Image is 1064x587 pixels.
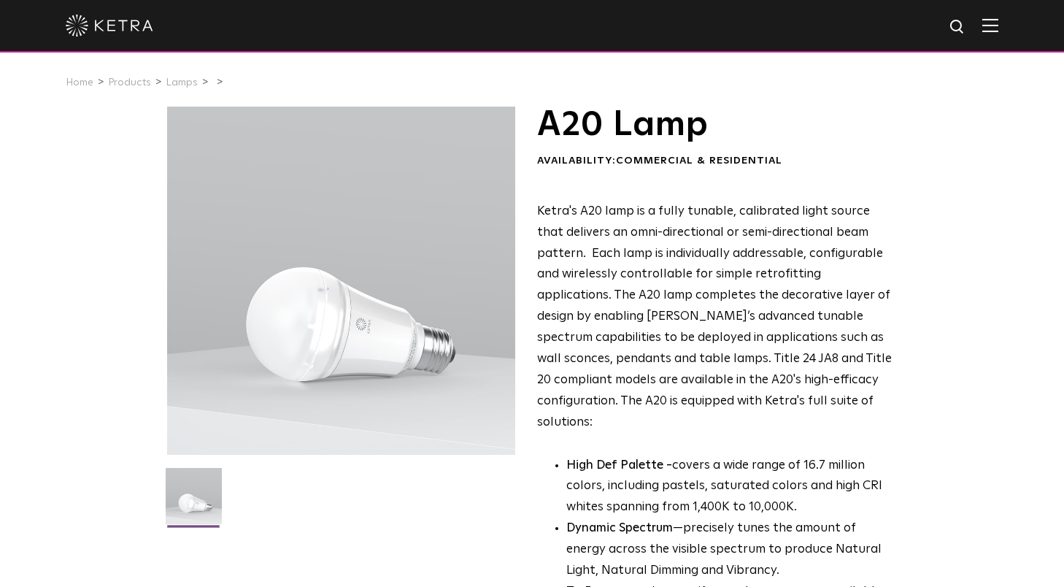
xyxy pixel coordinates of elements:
[616,156,782,166] span: Commercial & Residential
[566,518,893,582] li: —precisely tunes the amount of energy across the visible spectrum to produce Natural Light, Natur...
[166,77,198,88] a: Lamps
[566,456,893,519] p: covers a wide range of 16.7 million colors, including pastels, saturated colors and high CRI whit...
[566,459,672,472] strong: High Def Palette -
[537,154,893,169] div: Availability:
[537,107,893,143] h1: A20 Lamp
[108,77,151,88] a: Products
[949,18,967,37] img: search icon
[982,18,998,32] img: Hamburger%20Nav.svg
[537,205,892,429] span: Ketra's A20 lamp is a fully tunable, calibrated light source that delivers an omni-directional or...
[66,15,153,37] img: ketra-logo-2019-white
[66,77,93,88] a: Home
[166,468,222,535] img: A20-Lamp-2021-Web-Square
[566,522,673,534] strong: Dynamic Spectrum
